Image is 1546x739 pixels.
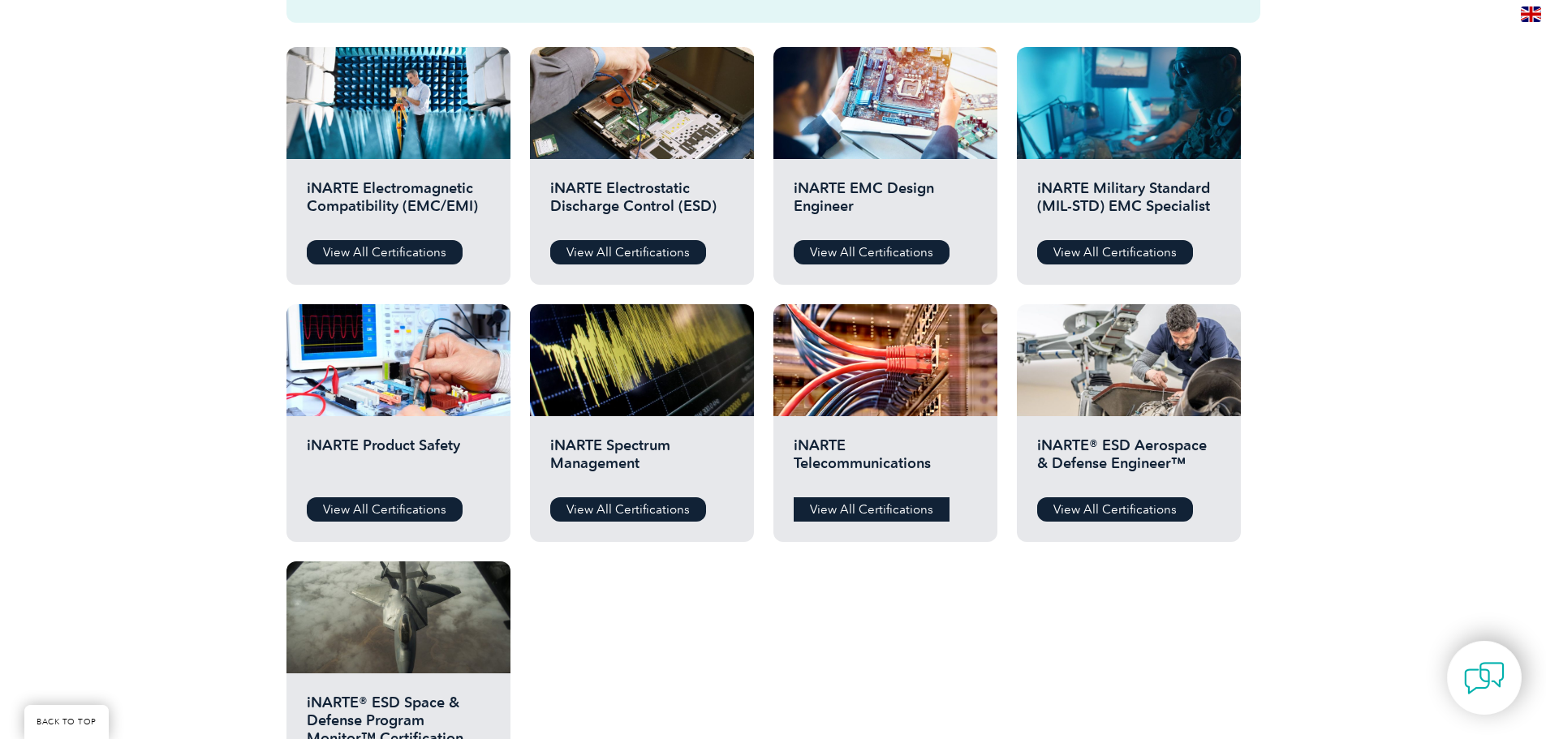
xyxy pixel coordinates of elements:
[1037,497,1193,522] a: View All Certifications
[794,179,977,228] h2: iNARTE EMC Design Engineer
[550,240,706,264] a: View All Certifications
[307,240,463,264] a: View All Certifications
[1464,658,1505,698] img: contact-chat.png
[307,436,490,485] h2: iNARTE Product Safety
[550,179,734,228] h2: iNARTE Electrostatic Discharge Control (ESD)
[24,705,109,739] a: BACK TO TOP
[794,240,950,264] a: View All Certifications
[1037,240,1193,264] a: View All Certifications
[794,436,977,485] h2: iNARTE Telecommunications
[1037,179,1221,228] h2: iNARTE Military Standard (MIL-STD) EMC Specialist
[1521,6,1541,22] img: en
[794,497,950,522] a: View All Certifications
[1037,436,1221,485] h2: iNARTE® ESD Aerospace & Defense Engineer™
[307,497,463,522] a: View All Certifications
[550,497,706,522] a: View All Certifications
[550,436,734,485] h2: iNARTE Spectrum Management
[307,179,490,228] h2: iNARTE Electromagnetic Compatibility (EMC/EMI)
